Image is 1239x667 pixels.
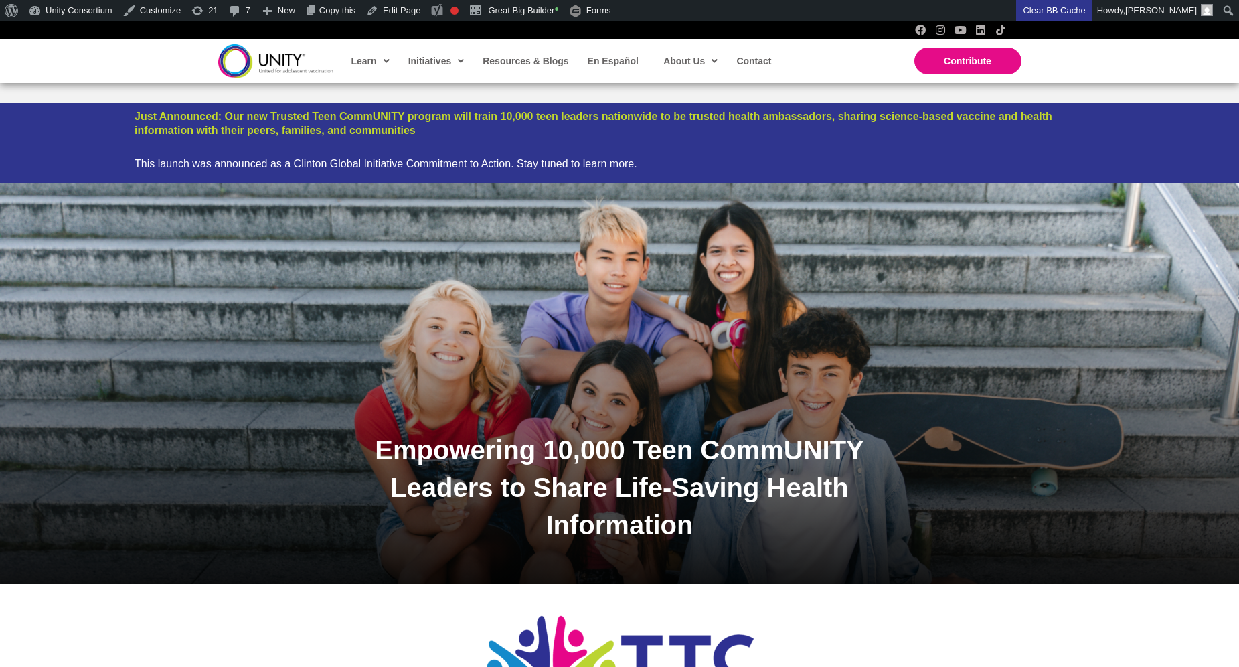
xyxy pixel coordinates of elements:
span: En Español [588,56,639,66]
span: Contribute [944,56,991,66]
span: [PERSON_NAME] [1125,5,1197,15]
a: TikTok [995,25,1006,35]
a: YouTube [955,25,966,35]
span: Empowering 10,000 Teen CommUNITY Leaders to Share Life-Saving Health Information [375,435,864,540]
a: LinkedIn [975,25,986,35]
a: En Español [581,46,644,76]
img: unity-logo-dark [218,44,333,77]
a: About Us [657,46,723,76]
span: Learn [351,51,390,71]
div: Focus keyphrase not set [450,7,459,15]
span: • [554,3,558,16]
span: Initiatives [408,51,465,71]
a: Instagram [935,25,946,35]
a: Contribute [914,48,1021,74]
div: This launch was announced as a Clinton Global Initiative Commitment to Action. Stay tuned to lear... [135,157,1104,170]
a: Facebook [915,25,926,35]
span: Contact [736,56,771,66]
span: About Us [663,51,718,71]
a: Contact [730,46,776,76]
span: Resources & Blogs [483,56,568,66]
a: Resources & Blogs [476,46,574,76]
a: Just Announced: Our new Trusted Teen CommUNITY program will train 10,000 teen leaders nationwide ... [135,110,1052,136]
